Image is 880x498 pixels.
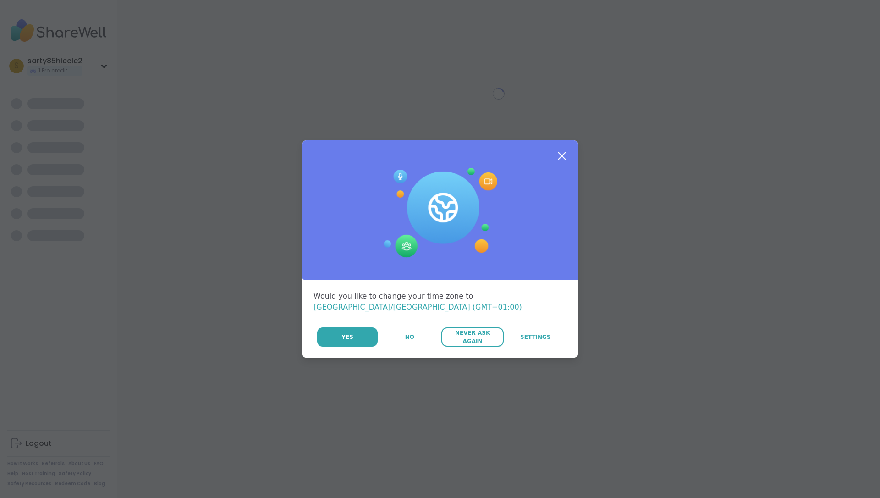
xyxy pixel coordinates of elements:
[341,333,353,341] span: Yes
[441,327,503,347] button: Never Ask Again
[313,291,566,313] div: Would you like to change your time zone to
[520,333,551,341] span: Settings
[383,168,497,258] img: Session Experience
[317,327,378,347] button: Yes
[446,329,499,345] span: Never Ask Again
[313,303,522,311] span: [GEOGRAPHIC_DATA]/[GEOGRAPHIC_DATA] (GMT+01:00)
[379,327,440,347] button: No
[405,333,414,341] span: No
[505,327,566,347] a: Settings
